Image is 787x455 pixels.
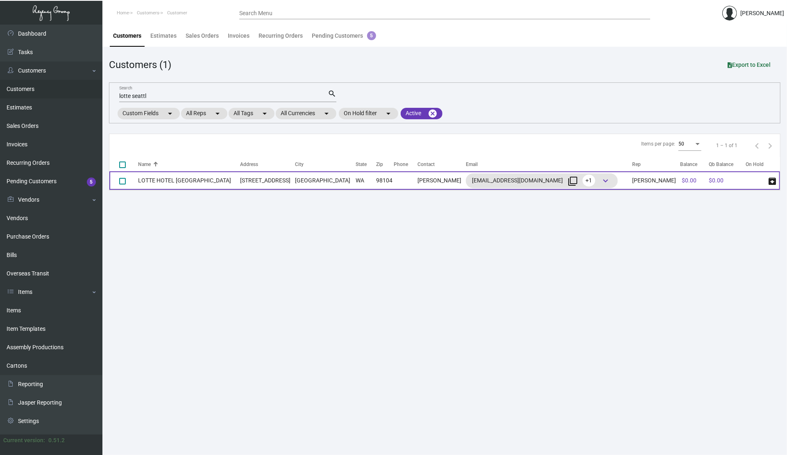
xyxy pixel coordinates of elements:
[751,139,764,152] button: Previous page
[138,171,240,190] td: LOTTE HOTEL [GEOGRAPHIC_DATA]
[764,139,777,152] button: Next page
[709,161,733,168] div: Qb Balance
[721,57,777,72] button: Export to Excel
[339,108,398,119] mat-chip: On Hold filter
[583,175,595,187] span: +1
[109,57,171,72] div: Customers (1)
[678,141,701,147] mat-select: Items per page:
[228,32,249,40] div: Invoices
[165,109,175,118] mat-icon: arrow_drop_down
[376,161,383,168] div: Zip
[746,157,766,171] th: On Hold
[356,171,376,190] td: WA
[322,109,331,118] mat-icon: arrow_drop_down
[682,177,697,184] span: $0.00
[418,161,466,168] div: Contact
[728,61,771,68] span: Export to Excel
[240,171,295,190] td: [STREET_ADDRESS]
[295,161,304,168] div: City
[167,10,187,16] span: Customer
[240,161,295,168] div: Address
[118,108,180,119] mat-chip: Custom Fields
[376,171,394,190] td: 98104
[3,436,45,445] div: Current version:
[641,140,675,148] div: Items per page:
[766,174,779,187] button: archive
[113,32,141,40] div: Customers
[428,109,438,118] mat-icon: cancel
[229,108,274,119] mat-chip: All Tags
[260,109,270,118] mat-icon: arrow_drop_down
[722,6,737,20] img: admin@bootstrapmaster.com
[276,108,336,119] mat-chip: All Currencies
[150,32,177,40] div: Estimates
[213,109,222,118] mat-icon: arrow_drop_down
[383,109,393,118] mat-icon: arrow_drop_down
[418,171,466,190] td: [PERSON_NAME]
[138,161,240,168] div: Name
[394,161,418,168] div: Phone
[632,161,680,168] div: Rep
[767,176,777,186] span: archive
[295,171,356,190] td: [GEOGRAPHIC_DATA]
[356,161,367,168] div: State
[181,108,227,119] mat-chip: All Reps
[707,171,746,190] td: $0.00
[259,32,303,40] div: Recurring Orders
[48,436,65,445] div: 0.51.2
[709,161,744,168] div: Qb Balance
[138,161,151,168] div: Name
[740,9,784,18] div: [PERSON_NAME]
[312,32,376,40] div: Pending Customers
[680,161,698,168] div: Balance
[401,108,442,119] mat-chip: Active
[716,142,737,149] div: 1 – 1 of 1
[137,10,159,16] span: Customers
[466,157,633,171] th: Email
[117,10,129,16] span: Home
[295,161,356,168] div: City
[678,141,684,147] span: 50
[418,161,435,168] div: Contact
[568,176,578,186] mat-icon: filter_none
[356,161,376,168] div: State
[186,32,219,40] div: Sales Orders
[472,174,612,187] div: [EMAIL_ADDRESS][DOMAIN_NAME]
[328,89,336,99] mat-icon: search
[632,171,680,190] td: [PERSON_NAME]
[632,161,641,168] div: Rep
[240,161,258,168] div: Address
[394,161,408,168] div: Phone
[680,161,708,168] div: Balance
[601,176,610,186] span: keyboard_arrow_down
[376,161,394,168] div: Zip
